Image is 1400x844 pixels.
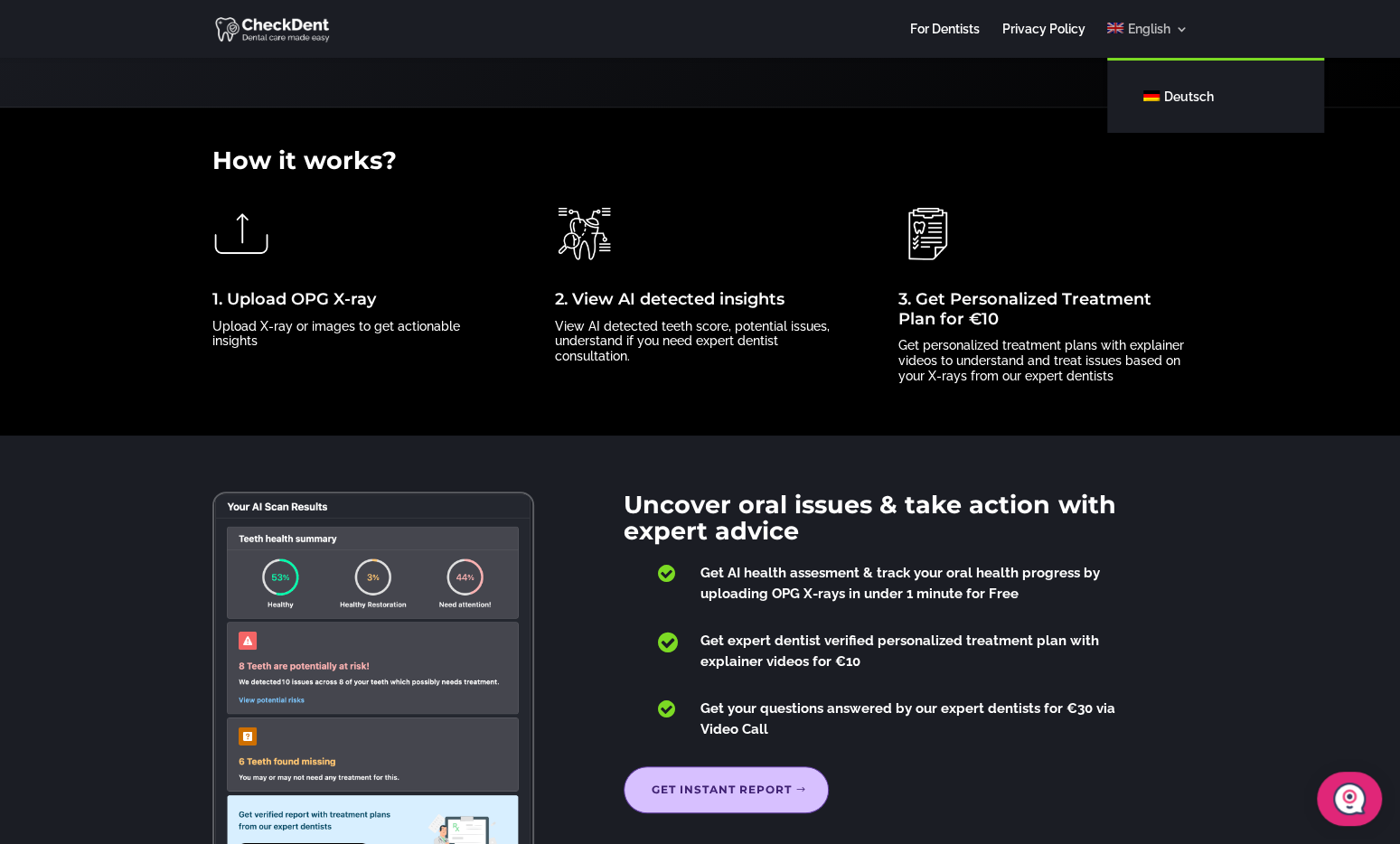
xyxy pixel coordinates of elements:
span: Get your questions answered by our expert dentists for €30 via Video Call [700,700,1114,737]
span: English [1128,22,1170,36]
a: 3. Get Personalized Treatment Plan for €10 [898,289,1151,329]
p: View AI detected teeth score, potential issues, understand if you need expert dentist consultation. [555,319,844,364]
span: Get expert dentist verified personalized treatment plan with explainer videos for €10 [700,633,1098,670]
p: Upload X-ray or images to get actionable insights [212,319,502,350]
span: How it works? [212,145,397,175]
span:  [657,563,674,583]
a: English [1107,23,1188,58]
a: Deutsch [1125,79,1306,115]
a: Privacy Policy [1001,23,1085,58]
span: Uncover oral issues & take action with expert advice [624,490,1115,547]
span:  [657,631,677,654]
span: Deutsch [1164,89,1214,104]
a: 1. Upload OPG X-ray [212,289,376,309]
a: For Dentists [909,23,979,58]
img: CheckDent [215,14,332,43]
a: 2. View AI detected insights [555,289,785,309]
a: Get Instant Report [624,766,829,813]
span: Get AI health assesment & track your oral health progress by uploading OPG X-rays in under 1 minu... [700,565,1099,602]
span:  [657,699,674,718]
p: Get personalized treatment plans with explainer videos to understand and treat issues based on yo... [898,338,1188,383]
